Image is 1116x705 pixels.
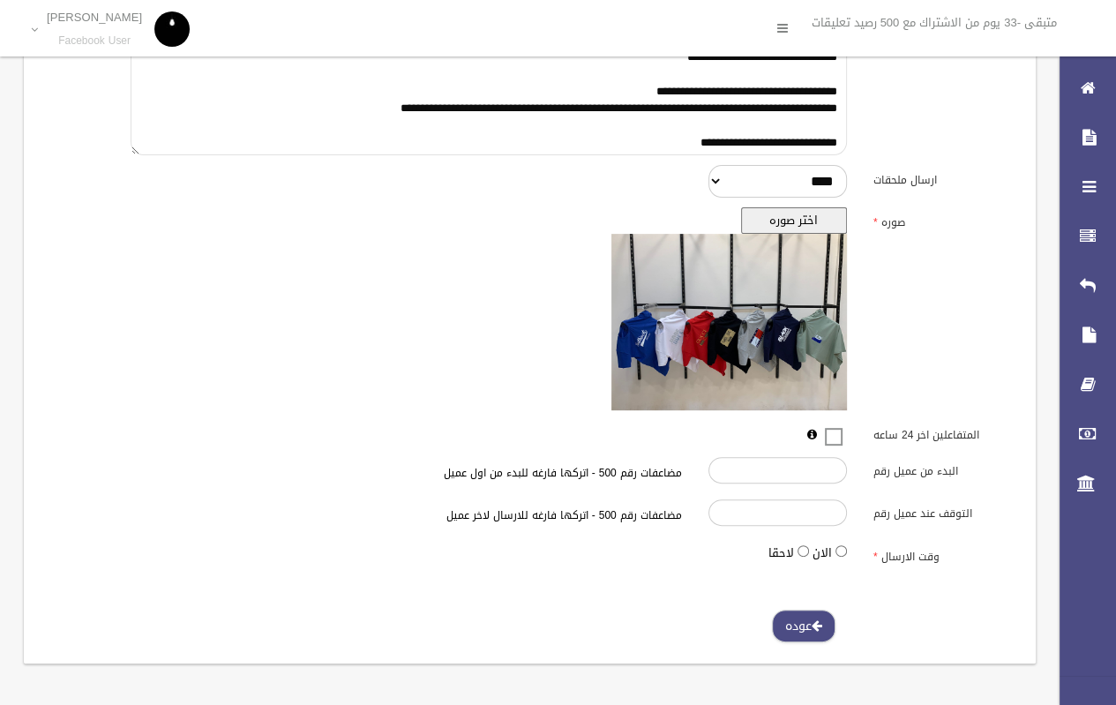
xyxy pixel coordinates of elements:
[296,468,682,479] h6: مضاعفات رقم 500 - اتركها فارغه للبدء من اول عميل
[47,34,142,48] small: Facebook User
[860,207,1025,232] label: صوره
[813,543,832,564] label: الان
[860,420,1025,445] label: المتفاعلين اخر 24 ساعه
[611,234,847,410] img: معاينه الصوره
[860,542,1025,566] label: وقت الارسال
[860,457,1025,482] label: البدء من عميل رقم
[860,499,1025,524] label: التوقف عند عميل رقم
[860,165,1025,190] label: ارسال ملحقات
[47,11,142,24] p: [PERSON_NAME]
[741,207,847,234] button: اختر صوره
[768,543,794,564] label: لاحقا
[296,510,682,521] h6: مضاعفات رقم 500 - اتركها فارغه للارسال لاخر عميل
[772,610,835,642] a: عوده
